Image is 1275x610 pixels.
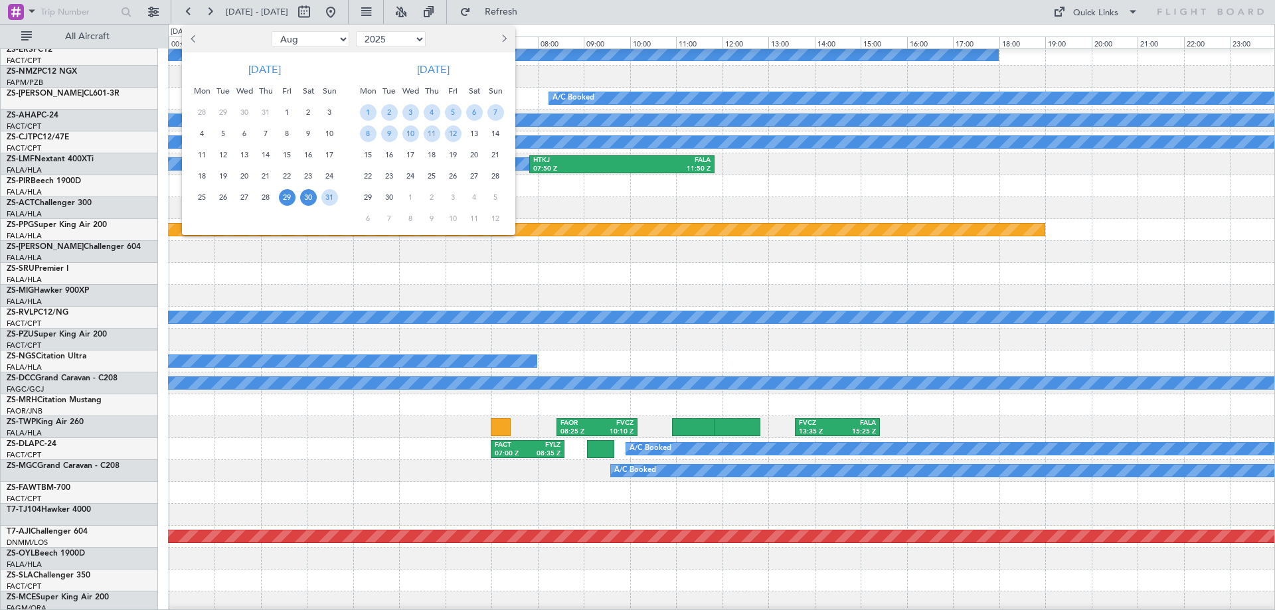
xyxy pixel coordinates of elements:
div: 11-9-2025 [421,123,442,144]
div: 8-8-2025 [276,123,297,144]
span: 13 [466,125,483,142]
div: Sat [297,80,319,102]
div: Sun [319,80,340,102]
div: 23-9-2025 [379,165,400,187]
div: 7-10-2025 [379,208,400,229]
button: Next month [496,29,511,50]
div: 26-9-2025 [442,165,464,187]
div: 29-9-2025 [357,187,379,208]
span: 19 [215,168,232,185]
div: 30-9-2025 [379,187,400,208]
select: Select month [272,31,349,47]
button: Previous month [187,29,202,50]
span: 15 [279,147,296,163]
div: 20-9-2025 [464,144,485,165]
span: 1 [360,104,377,121]
div: 2-8-2025 [297,102,319,123]
div: Fri [442,80,464,102]
div: 5-10-2025 [485,187,506,208]
span: 23 [381,168,398,185]
div: 14-8-2025 [255,144,276,165]
div: Tue [212,80,234,102]
div: 31-8-2025 [319,187,340,208]
span: 4 [424,104,440,121]
div: 25-8-2025 [191,187,212,208]
div: 6-8-2025 [234,123,255,144]
span: 6 [360,210,377,227]
div: 6-10-2025 [357,208,379,229]
span: 30 [236,104,253,121]
div: 13-9-2025 [464,123,485,144]
span: 4 [194,125,211,142]
span: 13 [236,147,253,163]
div: 15-9-2025 [357,144,379,165]
div: 12-10-2025 [485,208,506,229]
div: 24-8-2025 [319,165,340,187]
span: 3 [321,104,338,121]
div: 28-8-2025 [255,187,276,208]
span: 20 [236,168,253,185]
div: 14-9-2025 [485,123,506,144]
div: 29-8-2025 [276,187,297,208]
span: 17 [321,147,338,163]
span: 24 [321,168,338,185]
span: 30 [381,189,398,206]
div: 13-8-2025 [234,144,255,165]
div: 19-8-2025 [212,165,234,187]
div: 28-7-2025 [191,102,212,123]
span: 5 [445,104,462,121]
div: 31-7-2025 [255,102,276,123]
span: 11 [466,210,483,227]
div: 17-8-2025 [319,144,340,165]
div: 26-8-2025 [212,187,234,208]
div: 2-9-2025 [379,102,400,123]
span: 9 [300,125,317,142]
div: 10-8-2025 [319,123,340,144]
span: 5 [487,189,504,206]
span: 10 [445,210,462,227]
div: 21-9-2025 [485,144,506,165]
div: 19-9-2025 [442,144,464,165]
div: 9-8-2025 [297,123,319,144]
span: 8 [402,210,419,227]
div: 17-9-2025 [400,144,421,165]
span: 28 [258,189,274,206]
span: 2 [381,104,398,121]
div: 30-8-2025 [297,187,319,208]
div: 30-7-2025 [234,102,255,123]
span: 29 [215,104,232,121]
span: 6 [466,104,483,121]
span: 21 [487,147,504,163]
div: 7-8-2025 [255,123,276,144]
span: 3 [402,104,419,121]
span: 2 [424,189,440,206]
span: 26 [445,168,462,185]
div: 7-9-2025 [485,102,506,123]
span: 4 [466,189,483,206]
div: 10-10-2025 [442,208,464,229]
div: 3-9-2025 [400,102,421,123]
span: 7 [258,125,274,142]
span: 1 [279,104,296,121]
span: 8 [360,125,377,142]
span: 5 [215,125,232,142]
div: Wed [234,80,255,102]
span: 1 [402,189,419,206]
div: 9-9-2025 [379,123,400,144]
div: 27-9-2025 [464,165,485,187]
span: 15 [360,147,377,163]
div: 1-8-2025 [276,102,297,123]
div: Mon [357,80,379,102]
div: Tue [379,80,400,102]
span: 20 [466,147,483,163]
span: 6 [236,125,253,142]
div: 23-8-2025 [297,165,319,187]
div: 3-8-2025 [319,102,340,123]
span: 18 [424,147,440,163]
span: 8 [279,125,296,142]
div: 8-10-2025 [400,208,421,229]
span: 19 [445,147,462,163]
span: 16 [381,147,398,163]
div: 9-10-2025 [421,208,442,229]
span: 25 [194,189,211,206]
